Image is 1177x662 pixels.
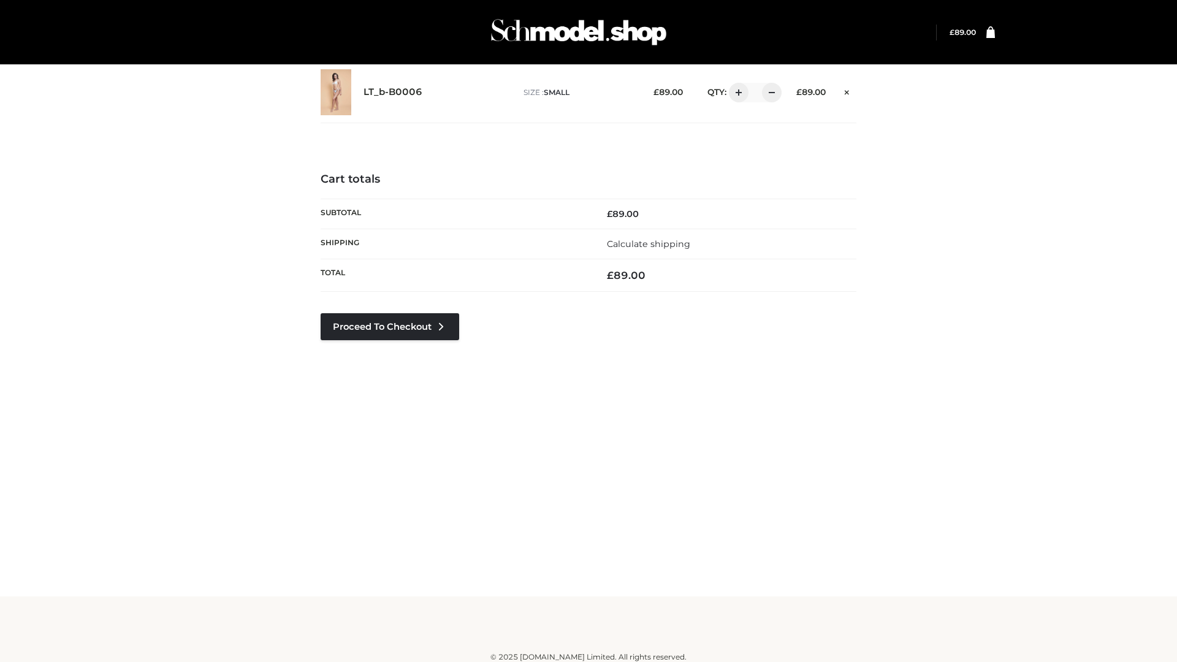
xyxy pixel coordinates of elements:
a: Proceed to Checkout [321,313,459,340]
a: Remove this item [838,83,856,99]
span: £ [607,208,612,219]
span: £ [796,87,802,97]
th: Subtotal [321,199,588,229]
a: Calculate shipping [607,238,690,249]
img: Schmodel Admin 964 [487,8,671,56]
a: LT_b-B0006 [364,86,422,98]
span: £ [607,269,614,281]
div: QTY: [695,83,777,102]
bdi: 89.00 [653,87,683,97]
bdi: 89.00 [607,208,639,219]
span: £ [653,87,659,97]
bdi: 89.00 [950,28,976,37]
h4: Cart totals [321,173,856,186]
a: £89.00 [950,28,976,37]
span: £ [950,28,954,37]
th: Shipping [321,229,588,259]
bdi: 89.00 [796,87,826,97]
span: SMALL [544,88,569,97]
p: size : [524,87,634,98]
img: LT_b-B0006 - SMALL [321,69,351,115]
th: Total [321,259,588,292]
bdi: 89.00 [607,269,646,281]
